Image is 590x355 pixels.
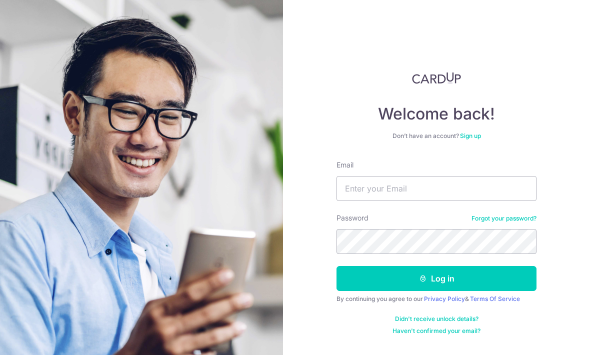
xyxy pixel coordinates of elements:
[336,295,536,303] div: By continuing you agree to our &
[395,315,478,323] a: Didn't receive unlock details?
[336,132,536,140] div: Don’t have an account?
[336,160,353,170] label: Email
[336,266,536,291] button: Log in
[470,295,520,302] a: Terms Of Service
[424,295,465,302] a: Privacy Policy
[336,176,536,201] input: Enter your Email
[460,132,481,139] a: Sign up
[471,214,536,222] a: Forgot your password?
[412,72,461,84] img: CardUp Logo
[336,213,368,223] label: Password
[392,327,480,335] a: Haven't confirmed your email?
[336,104,536,124] h4: Welcome back!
